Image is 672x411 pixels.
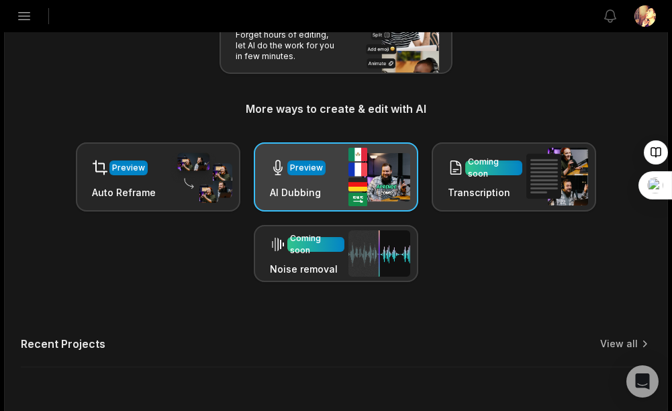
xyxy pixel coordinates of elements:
[21,101,651,117] h3: More ways to create & edit with AI
[600,337,638,351] a: View all
[526,148,588,205] img: transcription.png
[112,162,145,174] div: Preview
[448,185,522,199] h3: Transcription
[92,185,156,199] h3: Auto Reframe
[468,156,520,180] div: Coming soon
[348,230,410,277] img: noise_removal.png
[270,262,344,276] h3: Noise removal
[270,185,326,199] h3: AI Dubbing
[171,151,232,203] img: auto_reframe.png
[290,232,342,257] div: Coming soon
[626,365,659,398] div: Open Intercom Messenger
[236,30,340,62] p: Forget hours of editing, let AI do the work for you in few minutes.
[21,337,105,351] h2: Recent Projects
[348,148,410,206] img: ai_dubbing.png
[290,162,323,174] div: Preview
